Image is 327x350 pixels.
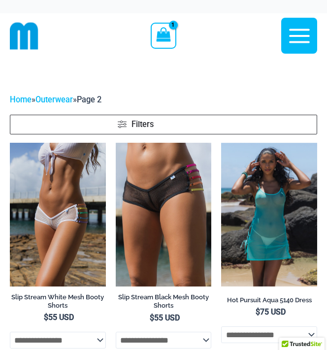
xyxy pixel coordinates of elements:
[35,95,73,104] a: Outerwear
[116,143,212,286] img: Slip Stream Black Multi 5024 Shorts 0
[221,143,317,286] a: Hot Pursuit Aqua 5140 Dress 01Hot Pursuit Aqua 5140 Dress 06Hot Pursuit Aqua 5140 Dress 06
[10,143,106,286] a: Slip Stream White Multi 5024 Shorts 08Slip Stream White Multi 5024 Shorts 10Slip Stream White Mul...
[150,313,154,322] span: $
[10,115,317,135] a: Filters
[221,296,317,308] a: Hot Pursuit Aqua 5140 Dress
[44,313,48,322] span: $
[116,293,212,310] h2: Slip Stream Black Mesh Booty Shorts
[256,307,286,317] bdi: 75 USD
[77,95,101,104] span: Page 2
[10,95,32,104] a: Home
[10,293,106,313] a: Slip Stream White Mesh Booty Shorts
[256,307,260,317] span: $
[116,293,212,313] a: Slip Stream Black Mesh Booty Shorts
[10,22,38,50] img: cropped mm emblem
[150,313,180,322] bdi: 55 USD
[116,143,212,286] a: Slip Stream Black Multi 5024 Shorts 0Slip Stream Black Multi 5024 Shorts 05Slip Stream Black Mult...
[10,95,101,104] span: » »
[10,143,106,286] img: Slip Stream White Multi 5024 Shorts 08
[10,293,106,310] h2: Slip Stream White Mesh Booty Shorts
[44,313,74,322] bdi: 55 USD
[221,296,317,304] h2: Hot Pursuit Aqua 5140 Dress
[151,23,176,48] a: View Shopping Cart, 1 items
[131,119,154,131] span: Filters
[221,143,317,286] img: Hot Pursuit Aqua 5140 Dress 01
